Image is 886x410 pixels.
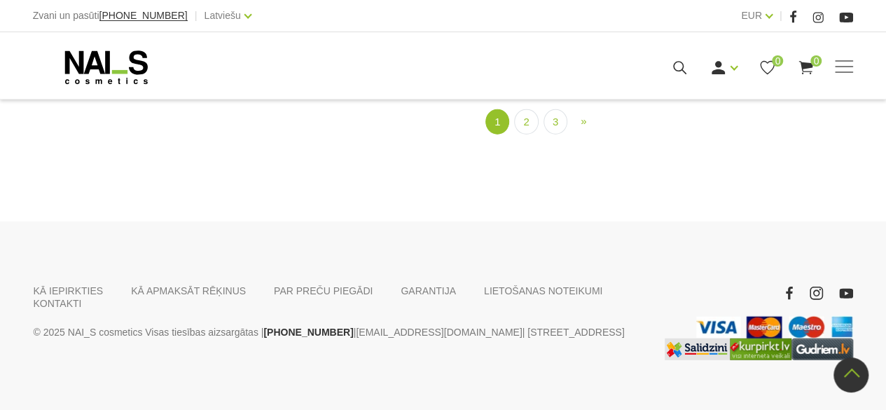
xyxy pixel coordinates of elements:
a: GARANTIJA [401,285,456,297]
img: Lielākais Latvijas interneta veikalu preču meklētājs [730,339,791,360]
a: https://www.gudriem.lv/veikali/lv [791,339,853,360]
img: www.gudriem.lv/veikali/lv [791,339,853,360]
span: | [195,7,198,25]
div: Zvani un pasūti [33,7,188,25]
a: Next [572,109,595,134]
img: Labākā cena interneta veikalos - Samsung, Cena, iPhone, Mobilie telefoni [665,339,730,360]
a: PAR PREČU PIEGĀDI [274,285,373,297]
a: 1 [485,109,509,135]
span: | [780,7,782,25]
a: 3 [544,109,567,135]
nav: catalog-product-list [243,109,853,135]
p: © 2025 NAI_S cosmetics Visas tiesības aizsargātas | | | [STREET_ADDRESS] [34,324,643,341]
span: » [581,115,586,127]
span: [PHONE_NUMBER] [99,10,188,21]
a: [PHONE_NUMBER] [263,324,353,341]
a: [PHONE_NUMBER] [99,11,188,21]
a: [EMAIL_ADDRESS][DOMAIN_NAME] [356,324,522,341]
a: 0 [759,59,776,76]
span: 0 [810,55,822,67]
a: 0 [797,59,815,76]
a: Latviešu [205,7,241,24]
a: EUR [741,7,762,24]
a: KĀ IEPIRKTIES [34,285,104,297]
a: LIETOŠANAS NOTEIKUMI [484,285,602,297]
a: 2 [514,109,538,135]
span: 0 [772,55,783,67]
a: KONTAKTI [34,297,82,310]
a: KĀ APMAKSĀT RĒĶINUS [131,285,246,297]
